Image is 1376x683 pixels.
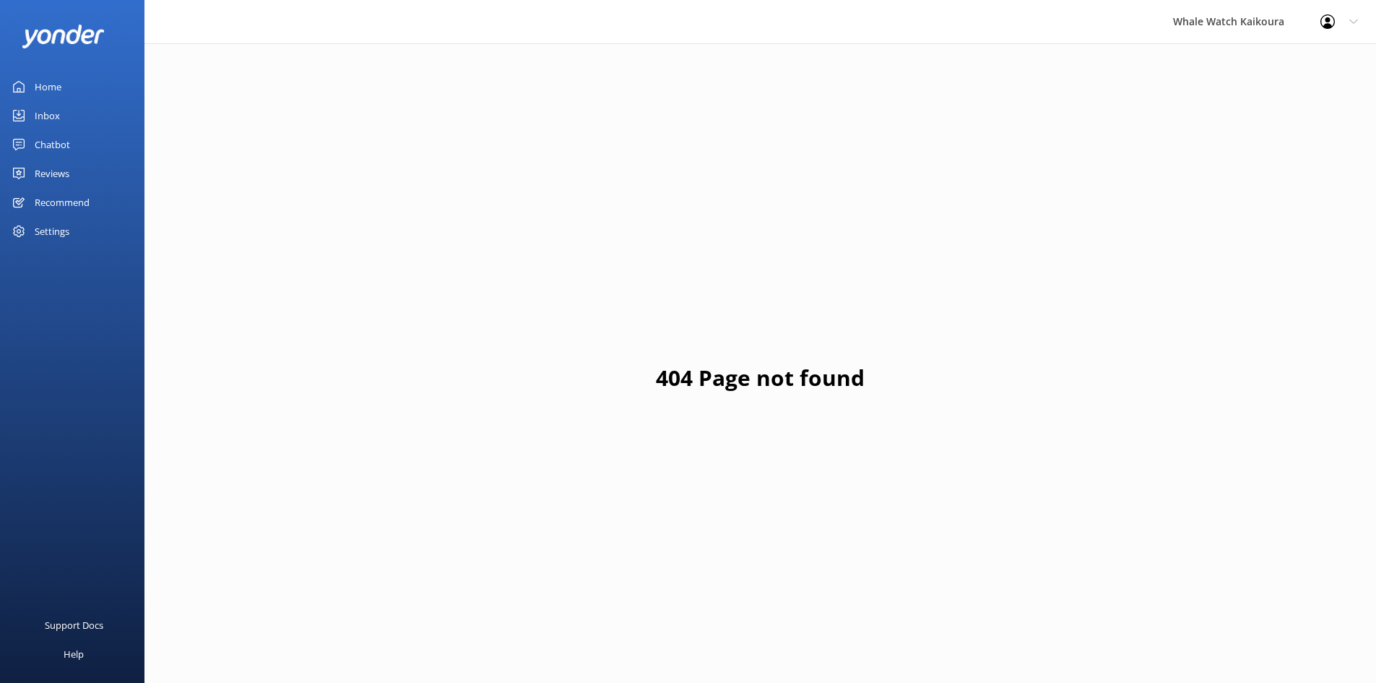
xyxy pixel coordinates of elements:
[35,130,70,159] div: Chatbot
[35,72,61,101] div: Home
[64,640,84,669] div: Help
[35,188,90,217] div: Recommend
[35,159,69,188] div: Reviews
[22,25,105,48] img: yonder-white-logo.png
[35,217,69,246] div: Settings
[35,101,60,130] div: Inbox
[656,361,865,395] h1: 404 Page not found
[45,611,103,640] div: Support Docs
